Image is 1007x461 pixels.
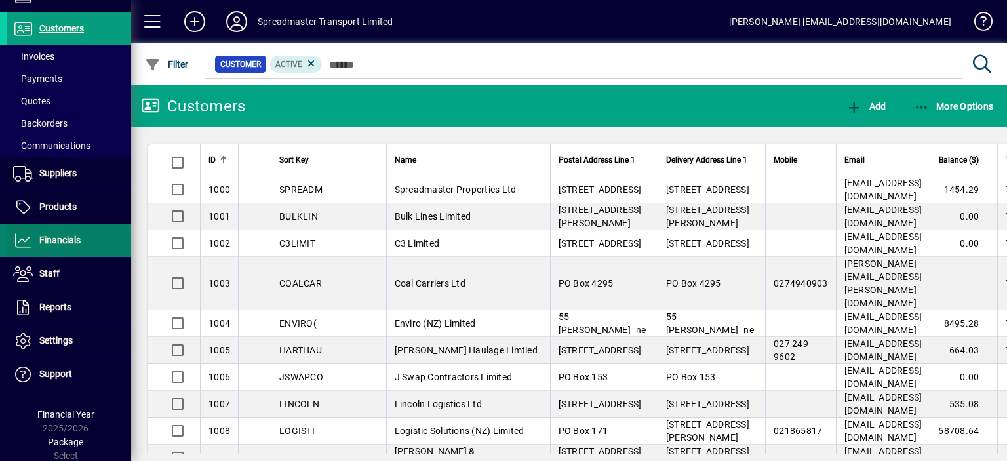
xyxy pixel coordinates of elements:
[279,278,322,289] span: COALCAR
[666,205,749,228] span: [STREET_ADDRESS][PERSON_NAME]
[208,184,230,195] span: 1000
[930,391,997,418] td: 535.08
[7,68,131,90] a: Payments
[7,157,131,190] a: Suppliers
[930,203,997,230] td: 0.00
[216,10,258,33] button: Profile
[39,23,84,33] span: Customers
[911,94,997,118] button: More Options
[208,153,230,167] div: ID
[774,153,828,167] div: Mobile
[666,399,749,409] span: [STREET_ADDRESS]
[930,337,997,364] td: 664.03
[258,11,393,32] div: Spreadmaster Transport Limited
[279,211,318,222] span: BULKLIN
[208,211,230,222] span: 1001
[559,311,646,335] span: 55 [PERSON_NAME]=ne
[395,278,465,289] span: Coal Carriers Ltd
[279,184,323,195] span: SPREADM
[13,140,90,151] span: Communications
[395,238,440,249] span: C3 Limited
[844,178,922,201] span: [EMAIL_ADDRESS][DOMAIN_NAME]
[39,335,73,346] span: Settings
[559,399,642,409] span: [STREET_ADDRESS]
[844,365,922,389] span: [EMAIL_ADDRESS][DOMAIN_NAME]
[774,426,822,436] span: 021865817
[844,338,922,362] span: [EMAIL_ADDRESS][DOMAIN_NAME]
[208,426,230,436] span: 1008
[774,153,797,167] span: Mobile
[930,364,997,391] td: 0.00
[844,392,922,416] span: [EMAIL_ADDRESS][DOMAIN_NAME]
[666,345,749,355] span: [STREET_ADDRESS]
[395,426,524,436] span: Logistic Solutions (NZ) Limited
[208,238,230,249] span: 1002
[220,58,261,71] span: Customer
[844,153,922,167] div: Email
[7,291,131,324] a: Reports
[939,153,979,167] span: Balance ($)
[7,358,131,391] a: Support
[844,231,922,255] span: [EMAIL_ADDRESS][DOMAIN_NAME]
[395,372,513,382] span: J Swap Contractors Limited
[843,94,889,118] button: Add
[844,153,865,167] span: Email
[279,153,309,167] span: Sort Key
[7,134,131,157] a: Communications
[13,118,68,129] span: Backorders
[666,153,747,167] span: Delivery Address Line 1
[938,153,991,167] div: Balance ($)
[774,278,828,289] span: 0274940903
[559,278,614,289] span: PO Box 4295
[279,399,319,409] span: LINCOLN
[844,205,922,228] span: [EMAIL_ADDRESS][DOMAIN_NAME]
[559,153,635,167] span: Postal Address Line 1
[395,184,517,195] span: Spreadmaster Properties Ltd
[275,60,302,69] span: Active
[13,51,54,62] span: Invoices
[174,10,216,33] button: Add
[395,153,542,167] div: Name
[666,311,754,335] span: 55 [PERSON_NAME]=ne
[774,338,808,362] span: 027 249 9602
[208,278,230,289] span: 1003
[279,318,317,329] span: ENVIRO(
[930,418,997,445] td: 58708.64
[7,45,131,68] a: Invoices
[279,426,315,436] span: LOGISTI
[39,369,72,379] span: Support
[844,258,922,308] span: [PERSON_NAME][EMAIL_ADDRESS][PERSON_NAME][DOMAIN_NAME]
[39,168,77,178] span: Suppliers
[559,205,642,228] span: [STREET_ADDRESS][PERSON_NAME]
[395,318,476,329] span: Enviro (NZ) Limited
[48,437,83,447] span: Package
[141,96,245,117] div: Customers
[559,184,642,195] span: [STREET_ADDRESS]
[395,153,416,167] span: Name
[142,52,192,76] button: Filter
[930,176,997,203] td: 1454.29
[279,345,322,355] span: HARTHAU
[208,318,230,329] span: 1004
[666,184,749,195] span: [STREET_ADDRESS]
[666,419,749,443] span: [STREET_ADDRESS][PERSON_NAME]
[145,59,189,70] span: Filter
[39,235,81,245] span: Financials
[208,345,230,355] span: 1005
[559,238,642,249] span: [STREET_ADDRESS]
[395,399,482,409] span: Lincoln Logistics Ltd
[270,56,323,73] mat-chip: Activation Status: Active
[844,419,922,443] span: [EMAIL_ADDRESS][DOMAIN_NAME]
[844,311,922,335] span: [EMAIL_ADDRESS][DOMAIN_NAME]
[13,96,50,106] span: Quotes
[7,258,131,291] a: Staff
[279,238,315,249] span: C3LIMIT
[666,278,721,289] span: PO Box 4295
[930,310,997,337] td: 8495.28
[559,426,608,436] span: PO Box 171
[39,268,60,279] span: Staff
[395,345,538,355] span: [PERSON_NAME] Haulage Limtied
[7,325,131,357] a: Settings
[39,201,77,212] span: Products
[666,238,749,249] span: [STREET_ADDRESS]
